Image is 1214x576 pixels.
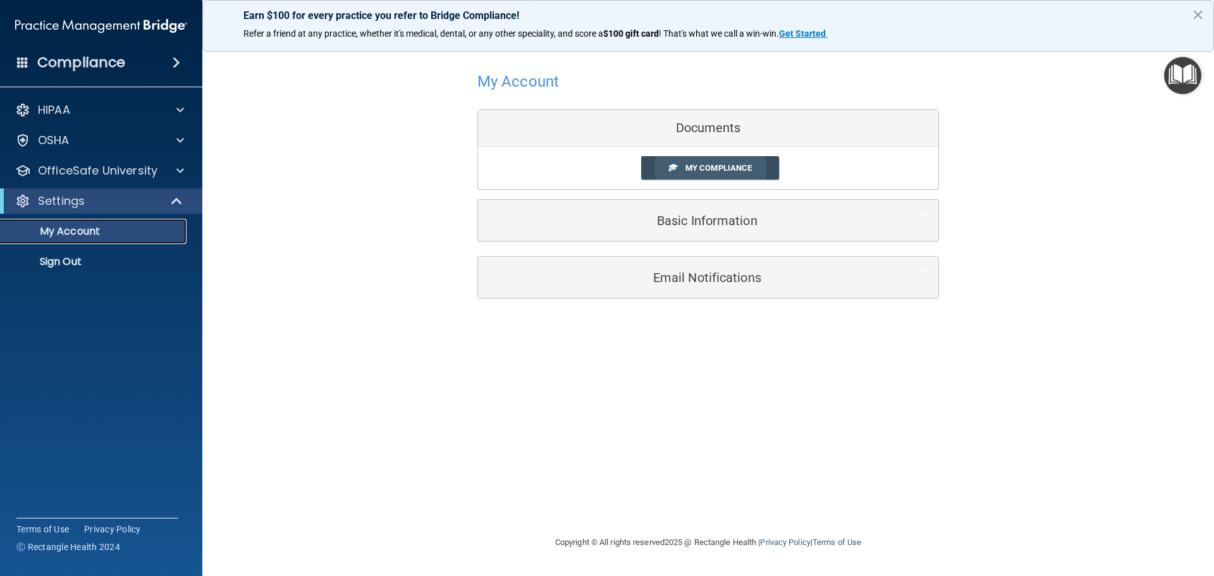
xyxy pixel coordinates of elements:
img: PMB logo [15,13,187,39]
a: Settings [15,193,183,209]
span: My Compliance [685,163,752,173]
a: Terms of Use [16,523,69,536]
a: Get Started [779,28,828,39]
p: My Account [8,225,181,238]
a: OSHA [15,133,184,148]
h4: Compliance [37,54,125,71]
h5: Email Notifications [487,271,890,285]
a: Terms of Use [812,537,861,547]
a: Privacy Policy [84,523,141,536]
h5: Basic Information [487,214,890,228]
a: Basic Information [487,206,929,235]
p: Sign Out [8,255,181,268]
p: OSHA [38,133,70,148]
a: Email Notifications [487,263,929,291]
p: HIPAA [38,102,70,118]
span: Ⓒ Rectangle Health 2024 [16,541,120,553]
a: OfficeSafe University [15,163,184,178]
strong: Get Started [779,28,826,39]
h4: My Account [477,73,559,90]
strong: $100 gift card [603,28,659,39]
p: Earn $100 for every practice you refer to Bridge Compliance! [243,9,1173,21]
div: Copyright © All rights reserved 2025 @ Rectangle Health | | [477,522,939,563]
a: HIPAA [15,102,184,118]
p: OfficeSafe University [38,163,157,178]
a: Privacy Policy [760,537,810,547]
button: Close [1192,4,1204,25]
p: Settings [38,193,85,209]
div: Documents [478,110,938,147]
button: Open Resource Center [1164,57,1201,94]
span: ! That's what we call a win-win. [659,28,779,39]
span: Refer a friend at any practice, whether it's medical, dental, or any other speciality, and score a [243,28,603,39]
